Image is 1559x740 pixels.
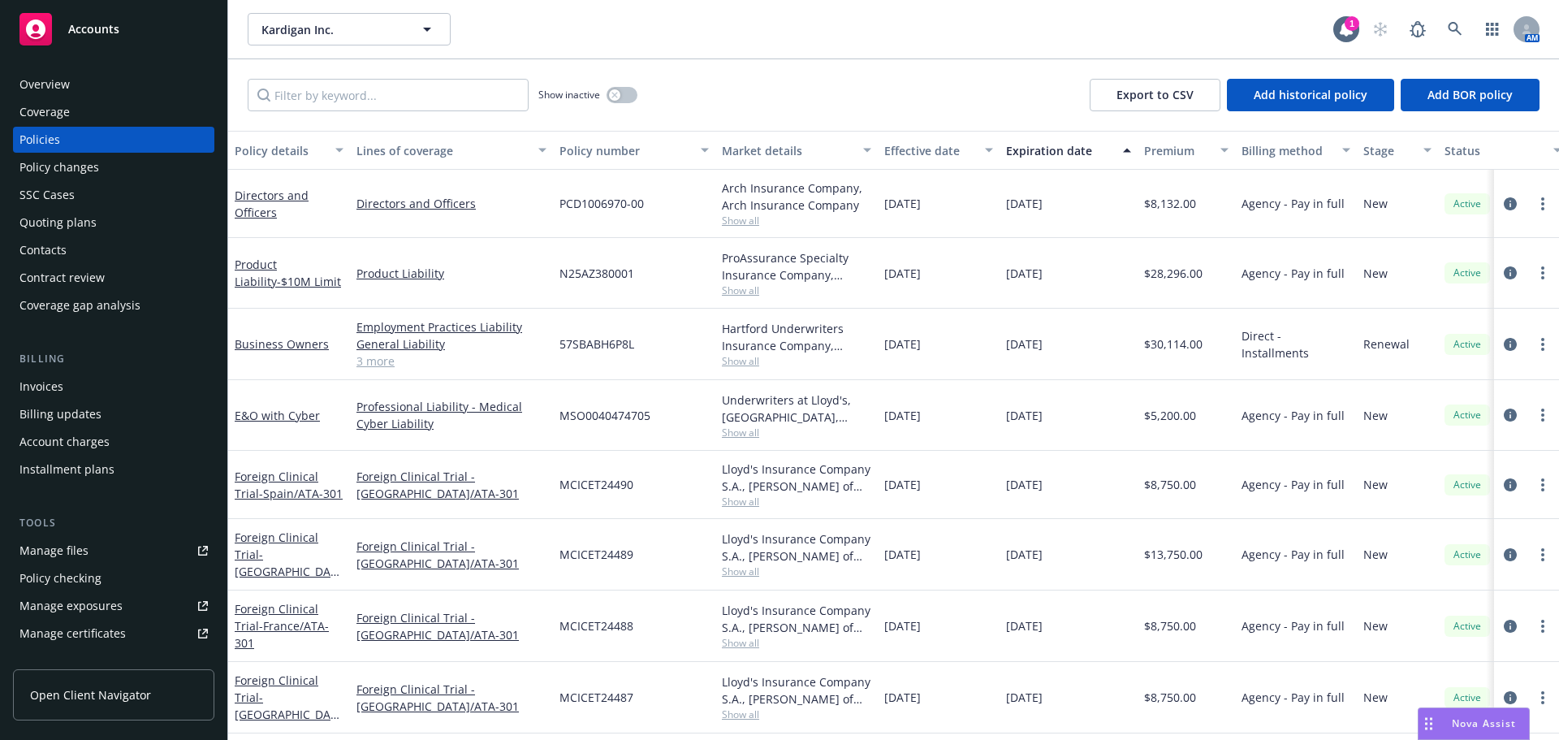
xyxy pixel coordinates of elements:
button: Billing method [1235,131,1357,170]
a: Overview [13,71,214,97]
span: Show all [722,283,871,297]
a: Employment Practices Liability [356,318,546,335]
span: Show all [722,565,871,578]
span: Kardigan Inc. [261,21,402,38]
a: Switch app [1476,13,1509,45]
span: [DATE] [1006,689,1043,706]
a: Report a Bug [1401,13,1434,45]
span: Show all [722,708,871,721]
div: ProAssurance Specialty Insurance Company, Medmarc [722,249,871,283]
a: circleInformation [1501,475,1520,495]
div: Effective date [884,142,975,159]
a: General Liability [356,335,546,353]
a: circleInformation [1501,688,1520,708]
div: Tools [13,515,214,531]
span: - [GEOGRAPHIC_DATA]/ATA-301 [235,690,339,739]
a: more [1533,335,1553,354]
div: Drag to move [1419,708,1439,739]
a: Start snowing [1364,13,1397,45]
a: circleInformation [1501,335,1520,354]
span: [DATE] [1006,407,1043,424]
span: [DATE] [884,335,921,353]
span: [DATE] [1006,476,1043,493]
div: Status [1445,142,1544,159]
span: $13,750.00 [1144,546,1203,563]
span: Accounts [68,23,119,36]
span: Renewal [1363,335,1410,353]
span: Agency - Pay in full [1242,689,1345,706]
span: [DATE] [1006,546,1043,563]
span: Open Client Navigator [30,686,151,703]
a: circleInformation [1501,405,1520,425]
span: New [1363,195,1388,212]
span: New [1363,689,1388,706]
span: $30,114.00 [1144,335,1203,353]
span: Active [1451,619,1483,634]
div: Installment plans [19,457,114,483]
span: [DATE] [884,407,921,424]
div: Invoices [19,374,63,400]
a: Foreign Clinical Trial [235,601,329,651]
div: Billing updates [19,401,101,427]
span: [DATE] [884,476,921,493]
a: more [1533,475,1553,495]
div: Manage claims [19,648,101,674]
a: Accounts [13,6,214,52]
div: Coverage gap analysis [19,292,140,318]
div: Stage [1363,142,1414,159]
a: Foreign Clinical Trial [235,469,343,501]
span: $8,750.00 [1144,476,1196,493]
div: Quoting plans [19,210,97,236]
span: MCICET24488 [559,617,633,634]
a: circleInformation [1501,545,1520,565]
span: Direct - Installments [1242,327,1350,361]
div: Market details [722,142,853,159]
a: more [1533,194,1553,214]
a: Policy checking [13,565,214,591]
div: Arch Insurance Company, Arch Insurance Company [722,180,871,214]
a: Quoting plans [13,210,214,236]
div: Manage files [19,538,89,564]
a: Foreign Clinical Trial [235,530,337,596]
a: Search [1439,13,1471,45]
a: Foreign Clinical Trial - [GEOGRAPHIC_DATA]/ATA-301 [356,681,546,715]
span: Show all [722,426,871,439]
span: New [1363,546,1388,563]
a: Manage exposures [13,593,214,619]
button: Lines of coverage [350,131,553,170]
button: Premium [1138,131,1235,170]
div: Policy changes [19,154,99,180]
a: Directors and Officers [235,188,309,220]
a: Account charges [13,429,214,455]
div: Hartford Underwriters Insurance Company, Hartford Insurance Group [722,320,871,354]
button: Stage [1357,131,1438,170]
div: SSC Cases [19,182,75,208]
a: Manage claims [13,648,214,674]
span: Agency - Pay in full [1242,407,1345,424]
div: Contacts [19,237,67,263]
a: Directors and Officers [356,195,546,212]
span: $8,750.00 [1144,689,1196,706]
a: Policy changes [13,154,214,180]
span: Nova Assist [1452,716,1516,730]
a: Contacts [13,237,214,263]
a: Coverage gap analysis [13,292,214,318]
div: Billing [13,351,214,367]
div: Lines of coverage [356,142,529,159]
div: Expiration date [1006,142,1113,159]
span: New [1363,476,1388,493]
span: Show all [722,354,871,368]
div: Policy number [559,142,691,159]
span: Show all [722,214,871,227]
a: Product Liability [235,257,341,289]
a: circleInformation [1501,263,1520,283]
span: - France/ATA-301 [235,618,329,651]
span: New [1363,265,1388,282]
a: Foreign Clinical Trial [235,673,337,739]
a: Foreign Clinical Trial - [GEOGRAPHIC_DATA]/ATA-301 [356,609,546,643]
a: 3 more [356,353,546,370]
div: Premium [1144,142,1211,159]
span: Active [1451,266,1483,280]
span: [DATE] [884,265,921,282]
a: Policies [13,127,214,153]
